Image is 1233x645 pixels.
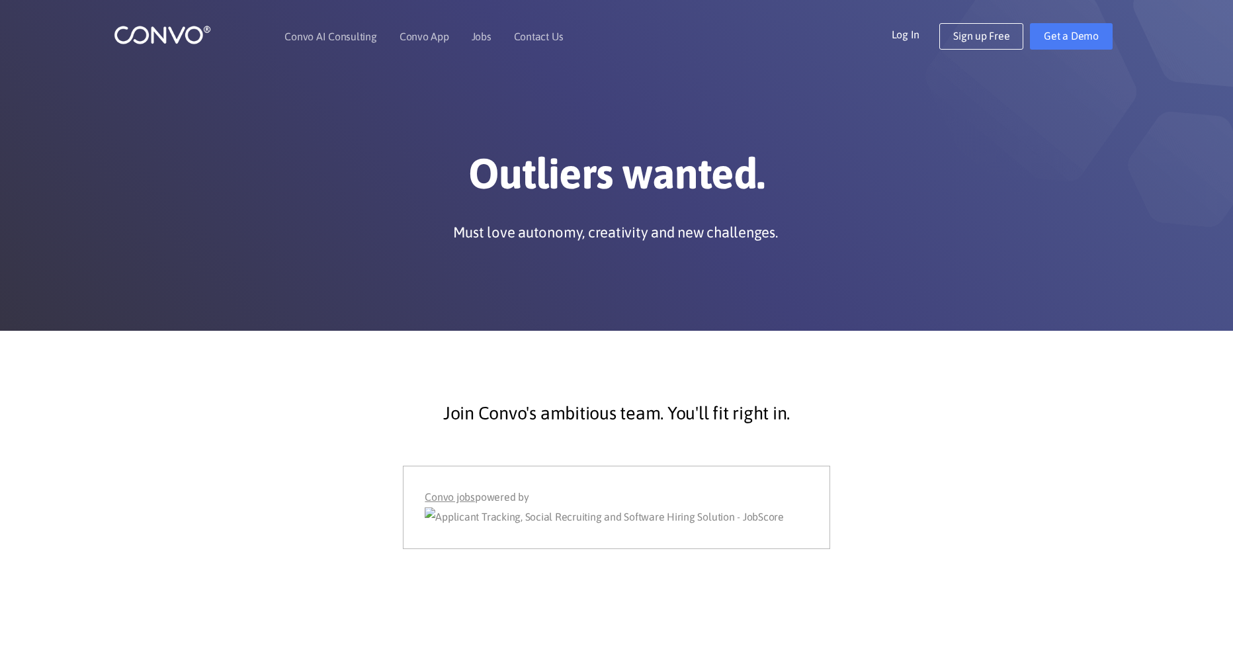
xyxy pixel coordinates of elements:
a: Convo App [400,31,449,42]
a: Sign up Free [939,23,1023,50]
a: Get a Demo [1030,23,1113,50]
a: Convo AI Consulting [284,31,376,42]
a: Convo jobs [425,488,475,507]
p: Join Convo's ambitious team. You'll fit right in. [259,397,974,430]
img: logo_1.png [114,24,211,45]
a: Contact Us [514,31,564,42]
h1: Outliers wanted. [249,148,984,209]
a: Jobs [472,31,491,42]
a: Log In [892,23,940,44]
p: Must love autonomy, creativity and new challenges. [453,222,778,242]
div: powered by [425,488,808,527]
img: Applicant Tracking, Social Recruiting and Software Hiring Solution - JobScore [425,507,784,527]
